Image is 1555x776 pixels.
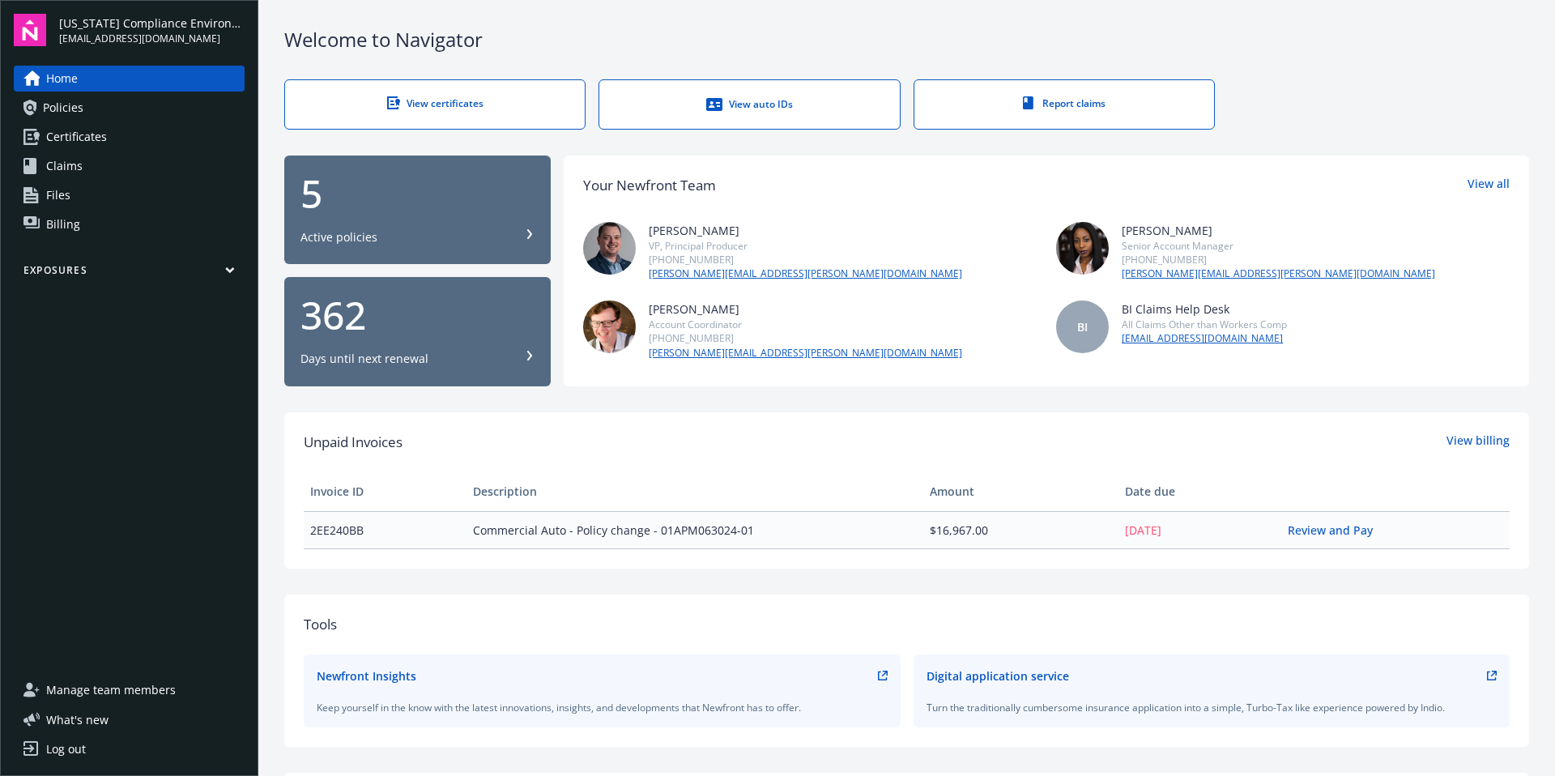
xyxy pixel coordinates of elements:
a: Policies [14,95,245,121]
th: Date due [1118,472,1281,511]
a: Review and Pay [1288,522,1386,538]
a: View all [1468,175,1510,196]
div: Your Newfront Team [583,175,716,196]
td: [DATE] [1118,511,1281,548]
div: [PERSON_NAME] [1122,222,1435,239]
button: [US_STATE] Compliance Environmental, LLC[EMAIL_ADDRESS][DOMAIN_NAME] [59,14,245,46]
span: Commercial Auto - Policy change - 01APM063024-01 [473,522,916,539]
div: Log out [46,736,86,762]
div: Active policies [300,229,377,245]
a: View billing [1446,432,1510,453]
a: Billing [14,211,245,237]
div: [PHONE_NUMBER] [1122,253,1435,266]
a: Home [14,66,245,92]
div: Report claims [947,96,1182,110]
div: VP, Principal Producer [649,239,962,253]
div: Days until next renewal [300,351,428,367]
span: Certificates [46,124,107,150]
div: [PERSON_NAME] [649,301,962,318]
img: photo [583,301,636,353]
a: Files [14,182,245,208]
div: All Claims Other than Workers Comp [1122,318,1287,331]
button: 362Days until next renewal [284,277,551,386]
div: Account Coordinator [649,318,962,331]
span: Files [46,182,70,208]
div: Newfront Insights [317,667,416,684]
div: BI Claims Help Desk [1122,301,1287,318]
span: Unpaid Invoices [304,432,403,453]
div: View auto IDs [632,96,867,113]
div: Welcome to Navigator [284,26,1529,53]
button: What's new [14,711,134,728]
div: Senior Account Manager [1122,239,1435,253]
div: 5 [300,174,535,213]
button: Exposures [14,263,245,284]
div: 362 [300,296,535,335]
a: [PERSON_NAME][EMAIL_ADDRESS][PERSON_NAME][DOMAIN_NAME] [649,266,962,281]
a: Certificates [14,124,245,150]
div: Tools [304,614,1510,635]
span: Home [46,66,78,92]
th: Invoice ID [304,472,466,511]
span: Claims [46,153,83,179]
span: Manage team members [46,677,176,703]
img: navigator-logo.svg [14,14,46,46]
span: BI [1077,318,1088,335]
span: Billing [46,211,80,237]
div: [PHONE_NUMBER] [649,253,962,266]
td: $16,967.00 [923,511,1118,548]
div: Keep yourself in the know with the latest innovations, insights, and developments that Newfront h... [317,701,888,714]
div: [PHONE_NUMBER] [649,331,962,345]
span: What ' s new [46,711,109,728]
a: View certificates [284,79,586,130]
img: photo [583,222,636,275]
a: Manage team members [14,677,245,703]
span: [EMAIL_ADDRESS][DOMAIN_NAME] [59,32,245,46]
a: Claims [14,153,245,179]
button: 5Active policies [284,156,551,265]
a: Report claims [914,79,1215,130]
span: Policies [43,95,83,121]
span: [US_STATE] Compliance Environmental, LLC [59,15,245,32]
img: photo [1056,222,1109,275]
th: Description [466,472,922,511]
div: View certificates [317,96,552,110]
div: Digital application service [927,667,1069,684]
td: 2EE240BB [304,511,466,548]
div: [PERSON_NAME] [649,222,962,239]
a: [PERSON_NAME][EMAIL_ADDRESS][PERSON_NAME][DOMAIN_NAME] [649,346,962,360]
th: Amount [923,472,1118,511]
a: [EMAIL_ADDRESS][DOMAIN_NAME] [1122,331,1287,346]
a: View auto IDs [599,79,900,130]
a: [PERSON_NAME][EMAIL_ADDRESS][PERSON_NAME][DOMAIN_NAME] [1122,266,1435,281]
div: Turn the traditionally cumbersome insurance application into a simple, Turbo-Tax like experience ... [927,701,1497,714]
